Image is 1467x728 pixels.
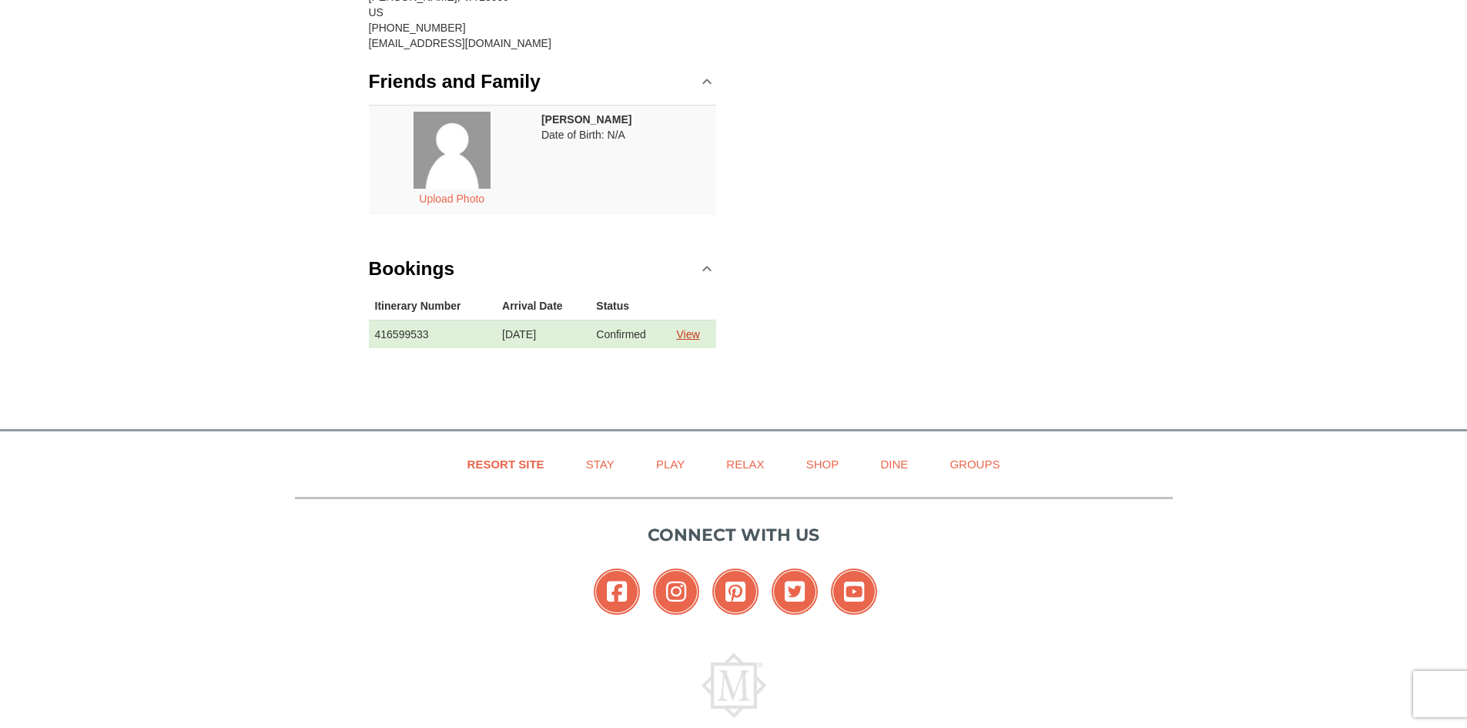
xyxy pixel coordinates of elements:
td: Confirmed [590,320,670,348]
th: Arrival Date [496,292,590,320]
td: Date of Birth: N/A [535,105,716,215]
button: Upload Photo [410,189,493,209]
th: Status [590,292,670,320]
img: placeholder.jpg [414,112,491,189]
p: Connect with us [295,522,1173,548]
td: 416599533 [369,320,497,348]
a: Relax [707,447,783,481]
a: Friends and Family [369,59,717,105]
strong: [PERSON_NAME] [541,113,631,126]
img: Massanutten Resort Logo [702,653,766,718]
a: View [676,328,699,341]
a: Bookings [369,246,717,292]
a: Resort Site [448,447,564,481]
h3: Friends and Family [369,66,541,97]
a: Shop [787,447,859,481]
a: Play [637,447,704,481]
td: [DATE] [496,320,590,348]
th: Itinerary Number [369,292,497,320]
a: Groups [930,447,1019,481]
a: Dine [861,447,927,481]
a: Stay [567,447,634,481]
h3: Bookings [369,253,455,284]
